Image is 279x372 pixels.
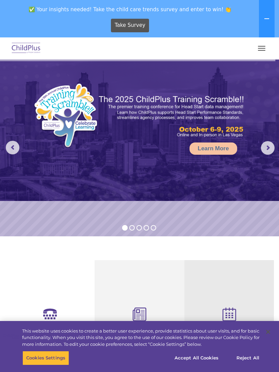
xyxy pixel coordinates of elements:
[190,142,237,155] a: Learn More
[115,19,145,31] span: Take Survey
[22,351,69,365] button: Cookies Settings
[261,324,276,339] button: Close
[3,3,258,16] span: ✅ Your insights needed! Take the child care trends survey and enter to win! 👏
[22,328,260,348] div: This website uses cookies to create a better user experience, provide statistics about user visit...
[171,351,222,365] button: Accept All Cookies
[10,40,42,56] img: ChildPlus by Procare Solutions
[111,19,149,32] a: Take Survey
[227,351,269,365] button: Reject All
